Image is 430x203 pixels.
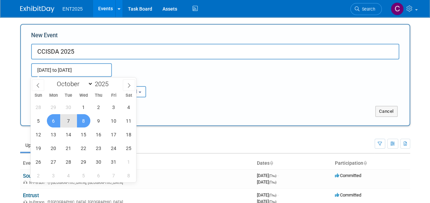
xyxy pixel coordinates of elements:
span: October 12, 2025 [32,128,45,141]
span: [DATE] [257,173,278,178]
input: Year [93,80,114,88]
span: [DATE] [257,179,276,185]
button: Cancel [375,106,398,117]
span: October 13, 2025 [47,128,60,141]
span: October 10, 2025 [107,114,120,127]
span: October 4, 2025 [122,100,135,114]
span: October 20, 2025 [47,141,60,155]
span: October 31, 2025 [107,155,120,168]
img: In-Person Event [23,180,27,184]
span: October 9, 2025 [92,114,105,127]
a: Sort by Start Date [270,160,273,166]
span: October 18, 2025 [122,128,135,141]
div: Participation: [100,77,158,86]
span: September 29, 2025 [47,100,60,114]
a: Upcoming14 [20,139,60,152]
span: November 4, 2025 [62,169,75,182]
span: November 7, 2025 [107,169,120,182]
th: Participation [332,158,410,169]
span: November 2, 2025 [32,169,45,182]
span: October 28, 2025 [62,155,75,168]
span: - [277,192,278,198]
span: October 5, 2025 [32,114,45,127]
th: Event [20,158,254,169]
span: October 17, 2025 [107,128,120,141]
span: October 15, 2025 [77,128,90,141]
span: Mon [46,93,61,98]
span: Committed [335,173,361,178]
span: November 8, 2025 [122,169,135,182]
span: (Thu) [269,193,276,197]
span: November 1, 2025 [122,155,135,168]
span: November 5, 2025 [77,169,90,182]
a: Entrust [23,192,39,199]
span: Fri [106,93,121,98]
span: Sun [31,93,46,98]
span: October 2, 2025 [92,100,105,114]
select: Month [54,80,93,88]
input: Name of Trade Show / Conference [31,44,399,59]
span: November 3, 2025 [47,169,60,182]
span: October 14, 2025 [62,128,75,141]
span: October 30, 2025 [92,155,105,168]
span: Search [360,6,375,12]
span: October 11, 2025 [122,114,135,127]
div: [GEOGRAPHIC_DATA], [GEOGRAPHIC_DATA] [23,179,251,185]
a: Sort by Participation Type [363,160,367,166]
span: October 1, 2025 [77,100,90,114]
span: October 3, 2025 [107,100,120,114]
span: October 26, 2025 [32,155,45,168]
span: October 7, 2025 [62,114,75,127]
span: November 6, 2025 [92,169,105,182]
input: Start Date - End Date [31,63,112,77]
img: ExhibitDay [20,6,54,13]
span: (Thu) [269,174,276,178]
span: September 28, 2025 [32,100,45,114]
span: (Thu) [269,180,276,184]
span: Thu [91,93,106,98]
span: October 25, 2025 [122,141,135,155]
span: October 19, 2025 [32,141,45,155]
span: Sat [121,93,136,98]
span: Wed [76,93,91,98]
span: October 29, 2025 [77,155,90,168]
span: - [277,173,278,178]
span: October 16, 2025 [92,128,105,141]
span: ENT2025 [63,6,83,12]
span: October 27, 2025 [47,155,60,168]
span: October 22, 2025 [77,141,90,155]
a: Southwest Classic Car [23,173,75,179]
span: September 30, 2025 [62,100,75,114]
span: October 21, 2025 [62,141,75,155]
a: Search [350,3,382,15]
span: Tue [61,93,76,98]
th: Dates [254,158,332,169]
div: Attendance / Format: [31,77,89,86]
span: October 23, 2025 [92,141,105,155]
label: New Event [31,31,58,42]
span: October 24, 2025 [107,141,120,155]
span: In-Person [29,180,47,185]
span: [DATE] [257,192,278,198]
span: October 6, 2025 [47,114,60,127]
span: Committed [335,192,361,198]
img: Colleen Mueller [391,2,404,15]
span: October 8, 2025 [77,114,90,127]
